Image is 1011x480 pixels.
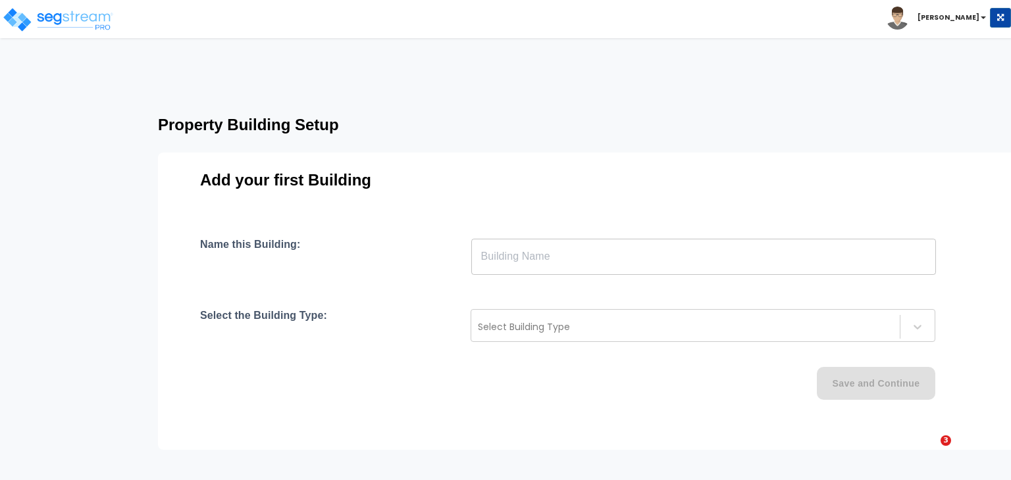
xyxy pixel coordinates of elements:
[941,435,951,446] span: 3
[200,171,975,189] h3: Add your first Building
[914,435,945,467] iframe: Intercom live chat
[2,7,114,33] img: logo_pro_r.png
[200,309,327,342] h4: Select the Building Type:
[918,12,979,22] b: [PERSON_NAME]
[200,238,300,275] h4: Name this Building:
[471,238,936,275] input: Building Name
[886,7,909,30] img: avatar.png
